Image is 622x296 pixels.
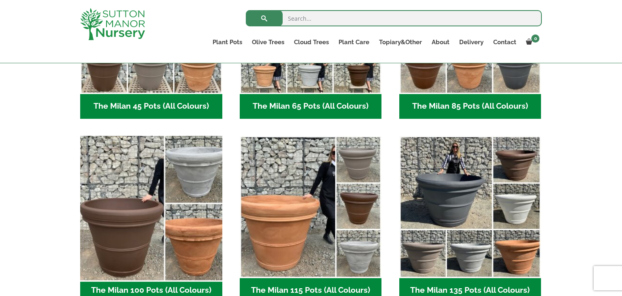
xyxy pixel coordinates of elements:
[334,36,374,48] a: Plant Care
[240,136,382,278] img: The Milan 115 Pots (All Colours)
[240,94,382,119] h2: The Milan 65 Pots (All Colours)
[77,132,226,281] img: The Milan 100 Pots (All Colours)
[80,94,222,119] h2: The Milan 45 Pots (All Colours)
[531,34,539,43] span: 0
[247,36,289,48] a: Olive Trees
[399,94,541,119] h2: The Milan 85 Pots (All Colours)
[80,8,145,40] img: logo
[246,10,542,26] input: Search...
[374,36,427,48] a: Topiary&Other
[208,36,247,48] a: Plant Pots
[427,36,454,48] a: About
[488,36,521,48] a: Contact
[454,36,488,48] a: Delivery
[289,36,334,48] a: Cloud Trees
[521,36,542,48] a: 0
[399,136,541,278] img: The Milan 135 Pots (All Colours)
